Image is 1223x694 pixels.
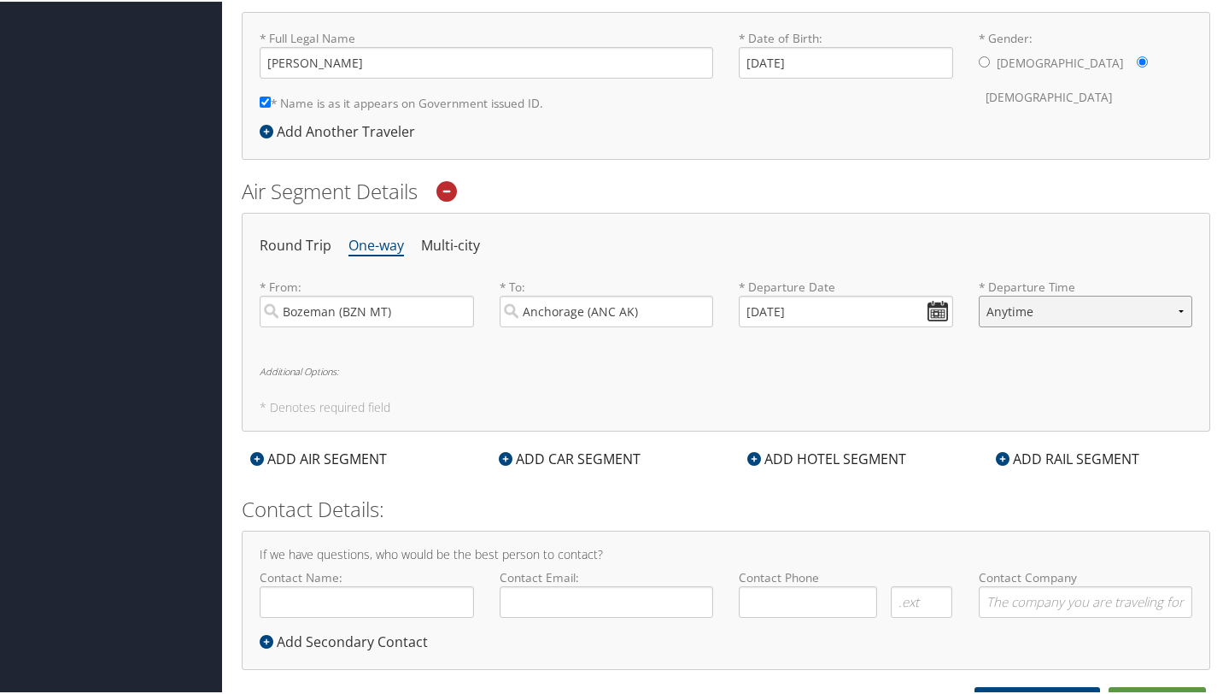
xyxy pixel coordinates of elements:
[997,45,1123,78] label: [DEMOGRAPHIC_DATA]
[242,447,395,468] div: ADD AIR SEGMENT
[986,79,1112,112] label: [DEMOGRAPHIC_DATA]
[500,277,714,326] label: * To:
[500,585,714,616] input: Contact Email:
[260,120,424,140] div: Add Another Traveler
[739,28,953,77] label: * Date of Birth:
[987,447,1148,468] div: ADD RAIL SEGMENT
[739,447,915,468] div: ADD HOTEL SEGMENT
[260,45,713,77] input: * Full Legal Name
[260,568,474,616] label: Contact Name:
[979,55,990,66] input: * Gender:[DEMOGRAPHIC_DATA][DEMOGRAPHIC_DATA]
[500,294,714,326] input: City or Airport Code
[739,294,953,326] input: MM/DD/YYYY
[979,568,1193,616] label: Contact Company
[260,28,713,77] label: * Full Legal Name
[979,28,1193,113] label: * Gender:
[739,277,953,294] label: * Departure Date
[242,493,1210,522] h2: Contact Details:
[260,585,474,616] input: Contact Name:
[260,95,271,106] input: * Name is as it appears on Government issued ID.
[260,229,331,260] li: Round Trip
[500,568,714,616] label: Contact Email:
[260,400,1192,412] h5: * Denotes required field
[260,277,474,326] label: * From:
[260,630,436,650] div: Add Secondary Contact
[260,365,1192,374] h6: Additional Options:
[348,229,404,260] li: One-way
[739,568,953,585] label: Contact Phone
[979,277,1193,339] label: * Departure Time
[1137,55,1148,66] input: * Gender:[DEMOGRAPHIC_DATA][DEMOGRAPHIC_DATA]
[739,45,953,77] input: * Date of Birth:
[242,175,1210,204] h2: Air Segment Details
[490,447,649,468] div: ADD CAR SEGMENT
[260,294,474,326] input: City or Airport Code
[979,585,1193,616] input: Contact Company
[891,585,953,616] input: .ext
[260,85,543,117] label: * Name is as it appears on Government issued ID.
[260,547,1192,559] h4: If we have questions, who would be the best person to contact?
[979,294,1193,326] select: * Departure Time
[421,229,480,260] li: Multi-city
